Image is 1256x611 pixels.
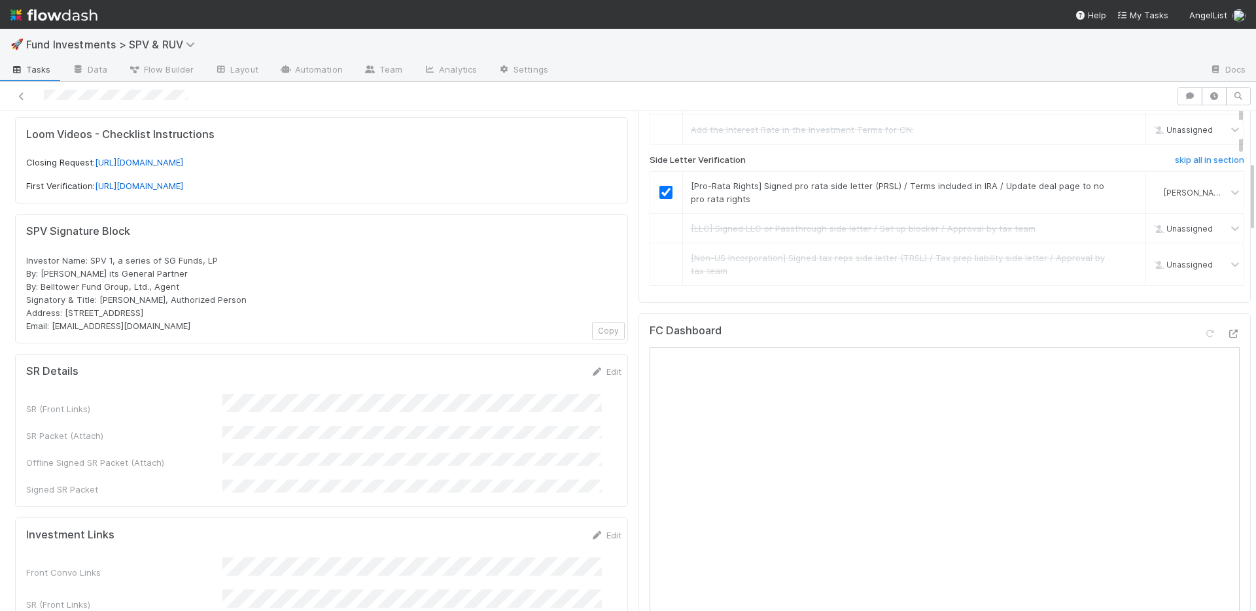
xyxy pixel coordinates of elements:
button: Copy [592,322,625,340]
a: Data [61,60,118,81]
a: Settings [487,60,559,81]
h6: Side Letter Verification [650,155,746,166]
img: logo-inverted-e16ddd16eac7371096b0.svg [10,4,97,26]
div: Offline Signed SR Packet (Attach) [26,456,222,469]
span: Add the Interest Rate in the Investment Terms for CN. [691,124,914,135]
h6: skip all in section [1175,155,1244,166]
h5: SR Details [26,365,78,378]
h5: FC Dashboard [650,324,722,338]
h5: Investment Links [26,529,114,542]
span: [PERSON_NAME] [1164,188,1228,198]
a: Layout [204,60,269,81]
span: Investor Name: SPV 1, a series of SG Funds, LP By: [PERSON_NAME] its General Partner By: Belltowe... [26,255,247,331]
div: SR (Front Links) [26,402,222,415]
a: Analytics [413,60,487,81]
a: Flow Builder [118,60,204,81]
img: avatar_ddac2f35-6c49-494a-9355-db49d32eca49.png [1151,187,1162,198]
a: skip all in section [1175,155,1244,171]
a: [URL][DOMAIN_NAME] [95,181,183,191]
span: [LLC] Signed LLC or Passthrough side letter / Set up blocker / Approval by tax team [691,223,1036,234]
span: Tasks [10,63,51,76]
span: [Non-US Incorporation] Signed tax reps side letter (TRSL) / Tax prep liability side letter / Appr... [691,253,1105,276]
a: My Tasks [1117,9,1168,22]
div: Help [1075,9,1106,22]
div: Signed SR Packet [26,483,222,496]
a: Docs [1199,60,1256,81]
img: avatar_ddac2f35-6c49-494a-9355-db49d32eca49.png [1232,9,1246,22]
span: Unassigned [1151,260,1213,270]
a: Automation [269,60,353,81]
span: AngelList [1189,10,1227,20]
h5: SPV Signature Block [26,225,617,238]
a: [URL][DOMAIN_NAME] [95,157,183,167]
span: Unassigned [1151,224,1213,234]
p: Closing Request: [26,156,617,169]
span: [Pro-Rata Rights] Signed pro rata side letter (PRSL) / Terms included in IRA / Update deal page t... [691,181,1104,204]
div: SR Packet (Attach) [26,429,222,442]
h5: Loom Videos - Checklist Instructions [26,128,617,141]
a: Edit [591,530,621,540]
div: SR (Front Links) [26,598,222,611]
a: Edit [591,366,621,377]
p: First Verification: [26,180,617,193]
span: Fund Investments > SPV & RUV [26,38,201,51]
div: Front Convo Links [26,566,222,579]
span: 🚀 [10,39,24,50]
span: Unassigned [1151,125,1213,135]
span: Flow Builder [128,63,194,76]
span: My Tasks [1117,10,1168,20]
a: Team [353,60,413,81]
